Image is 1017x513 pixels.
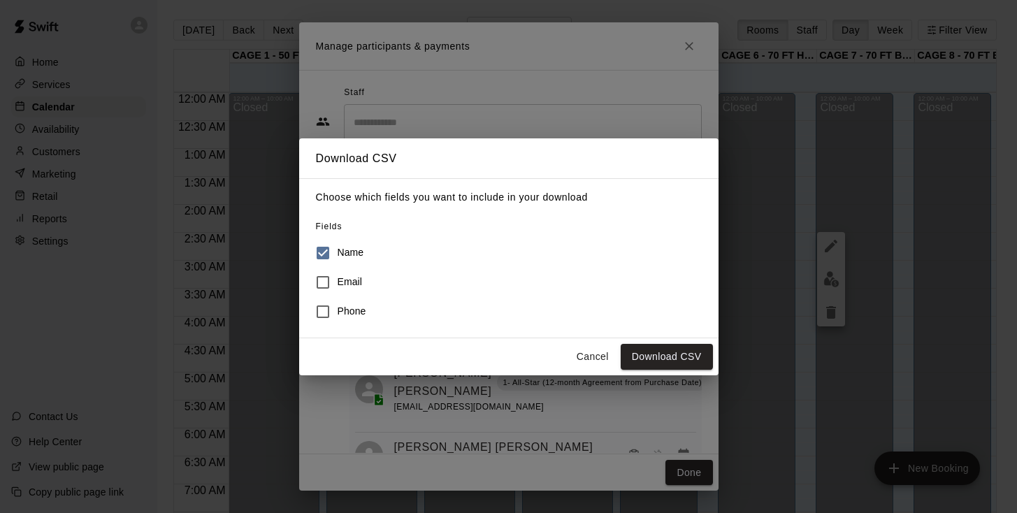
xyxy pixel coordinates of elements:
[338,275,363,290] h6: Email
[570,344,615,370] button: Cancel
[299,138,719,179] h2: Download CSV
[316,222,342,231] span: Fields
[621,344,713,370] button: Download CSV
[338,304,366,319] h6: Phone
[316,190,702,205] p: Choose which fields you want to include in your download
[338,245,364,261] h6: Name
